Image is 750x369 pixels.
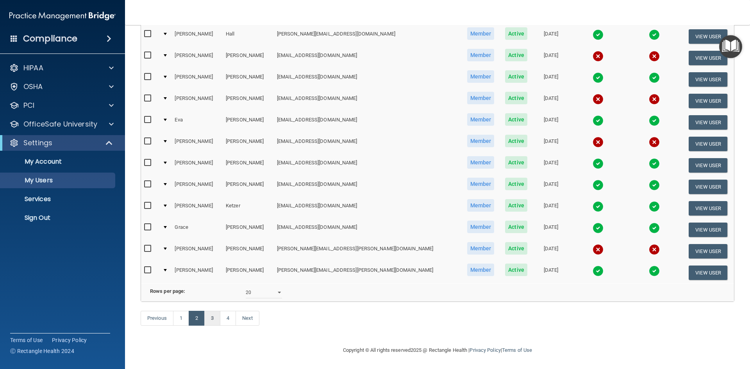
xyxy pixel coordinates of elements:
[505,156,527,169] span: Active
[593,51,604,62] img: cross.ca9f0e7f.svg
[593,201,604,212] img: tick.e7d51cea.svg
[223,176,274,198] td: [PERSON_NAME]
[171,112,223,133] td: Eva
[689,266,727,280] button: View User
[274,47,461,69] td: [EMAIL_ADDRESS][DOMAIN_NAME]
[467,113,495,126] span: Member
[141,311,173,326] a: Previous
[532,262,570,283] td: [DATE]
[52,336,87,344] a: Privacy Policy
[274,176,461,198] td: [EMAIL_ADDRESS][DOMAIN_NAME]
[23,33,77,44] h4: Compliance
[223,47,274,69] td: [PERSON_NAME]
[274,26,461,47] td: [PERSON_NAME][EMAIL_ADDRESS][DOMAIN_NAME]
[593,266,604,276] img: tick.e7d51cea.svg
[593,180,604,191] img: tick.e7d51cea.svg
[467,70,495,83] span: Member
[295,338,580,363] div: Copyright © All rights reserved 2025 @ Rectangle Health | |
[689,115,727,130] button: View User
[223,69,274,90] td: [PERSON_NAME]
[649,51,660,62] img: cross.ca9f0e7f.svg
[649,137,660,148] img: cross.ca9f0e7f.svg
[189,311,205,326] a: 2
[593,72,604,83] img: tick.e7d51cea.svg
[502,347,532,353] a: Terms of Use
[223,155,274,176] td: [PERSON_NAME]
[649,223,660,234] img: tick.e7d51cea.svg
[505,178,527,190] span: Active
[467,156,495,169] span: Member
[171,69,223,90] td: [PERSON_NAME]
[649,115,660,126] img: tick.e7d51cea.svg
[593,29,604,40] img: tick.e7d51cea.svg
[467,49,495,61] span: Member
[532,176,570,198] td: [DATE]
[171,47,223,69] td: [PERSON_NAME]
[23,82,43,91] p: OSHA
[593,94,604,105] img: cross.ca9f0e7f.svg
[9,8,116,24] img: PMB logo
[689,158,727,173] button: View User
[223,241,274,262] td: [PERSON_NAME]
[689,201,727,216] button: View User
[223,26,274,47] td: Hall
[23,101,34,110] p: PCI
[171,133,223,155] td: [PERSON_NAME]
[649,72,660,83] img: tick.e7d51cea.svg
[171,176,223,198] td: [PERSON_NAME]
[274,262,461,283] td: [PERSON_NAME][EMAIL_ADDRESS][PERSON_NAME][DOMAIN_NAME]
[689,72,727,87] button: View User
[689,244,727,258] button: View User
[719,35,742,58] button: Open Resource Center
[5,195,112,203] p: Services
[171,155,223,176] td: [PERSON_NAME]
[505,264,527,276] span: Active
[467,135,495,147] span: Member
[593,115,604,126] img: tick.e7d51cea.svg
[689,51,727,65] button: View User
[5,176,112,184] p: My Users
[532,198,570,219] td: [DATE]
[9,63,114,73] a: HIPAA
[470,347,500,353] a: Privacy Policy
[505,49,527,61] span: Active
[649,94,660,105] img: cross.ca9f0e7f.svg
[171,241,223,262] td: [PERSON_NAME]
[274,90,461,112] td: [EMAIL_ADDRESS][DOMAIN_NAME]
[23,119,97,129] p: OfficeSafe University
[532,155,570,176] td: [DATE]
[532,241,570,262] td: [DATE]
[689,180,727,194] button: View User
[505,92,527,104] span: Active
[274,198,461,219] td: [EMAIL_ADDRESS][DOMAIN_NAME]
[10,336,43,344] a: Terms of Use
[223,198,274,219] td: Ketzer
[274,155,461,176] td: [EMAIL_ADDRESS][DOMAIN_NAME]
[467,242,495,255] span: Member
[9,119,114,129] a: OfficeSafe University
[689,137,727,151] button: View User
[467,221,495,233] span: Member
[274,219,461,241] td: [EMAIL_ADDRESS][DOMAIN_NAME]
[532,47,570,69] td: [DATE]
[23,63,43,73] p: HIPAA
[9,82,114,91] a: OSHA
[5,158,112,166] p: My Account
[649,244,660,255] img: cross.ca9f0e7f.svg
[274,112,461,133] td: [EMAIL_ADDRESS][DOMAIN_NAME]
[171,90,223,112] td: [PERSON_NAME]
[689,94,727,108] button: View User
[649,266,660,276] img: tick.e7d51cea.svg
[171,26,223,47] td: [PERSON_NAME]
[505,221,527,233] span: Active
[505,113,527,126] span: Active
[593,244,604,255] img: cross.ca9f0e7f.svg
[236,311,259,326] a: Next
[649,158,660,169] img: tick.e7d51cea.svg
[274,69,461,90] td: [EMAIL_ADDRESS][DOMAIN_NAME]
[10,347,74,355] span: Ⓒ Rectangle Health 2024
[467,178,495,190] span: Member
[173,311,189,326] a: 1
[505,199,527,212] span: Active
[532,219,570,241] td: [DATE]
